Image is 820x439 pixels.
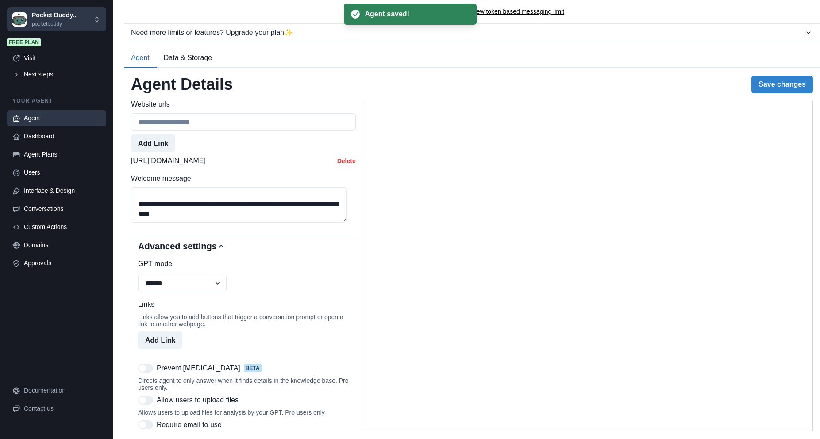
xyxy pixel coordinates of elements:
[24,259,101,268] div: Approvals
[24,168,101,177] div: Users
[24,386,101,395] div: Documentation
[7,7,106,31] button: Chakra UIPocket Buddy...pocketbuddy
[32,11,78,20] p: Pocket Buddy...
[12,12,27,27] img: Chakra UI
[131,173,350,184] label: Welcome message
[7,97,106,105] p: Your agent
[157,420,222,430] p: Require email to use
[24,70,101,79] div: Next steps
[24,222,101,232] div: Custom Actions
[157,363,240,374] p: Prevent [MEDICAL_DATA]
[24,240,101,250] div: Domains
[399,7,564,16] a: Agents working together + new token based messaging limit
[157,395,239,405] p: Allow users to upload files
[24,114,101,123] div: Agent
[131,156,206,166] p: [URL][DOMAIN_NAME]
[138,241,217,252] h2: Advanced settings
[365,9,459,19] div: Agent saved!
[24,204,101,214] div: Conversations
[131,237,356,255] button: Advanced settings
[24,132,101,141] div: Dashboard
[131,75,233,94] h2: Agent Details
[363,101,812,431] iframe: Agent Chat
[244,364,262,372] span: beta
[138,259,343,269] label: GPT model
[124,49,157,68] button: Agent
[138,299,343,310] label: Links
[157,49,219,68] button: Data & Storage
[131,99,350,110] label: Website urls
[24,53,101,63] div: Visit
[131,27,804,38] div: Need more limits or features? Upgrade your plan ✨
[32,20,78,28] p: pocketbuddy
[138,377,349,391] div: Directs agent to only answer when it finds details in the knowledge base. Pro users only.
[138,331,182,349] button: Add Link
[138,313,349,328] div: Links allow you to add buttons that trigger a conversation prompt or open a link to another webpage.
[24,186,101,195] div: Interface & Design
[131,134,175,152] button: Add Link
[337,157,356,164] button: Delete
[24,404,101,413] div: Contact us
[138,409,349,416] div: Allows users to upload files for analysis by your GPT. Pro users only
[7,38,41,46] span: Free plan
[124,24,820,42] button: Need more limits or features? Upgrade your plan✨
[751,76,813,93] button: Save changes
[24,150,101,159] div: Agent Plans
[7,382,106,399] a: Documentation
